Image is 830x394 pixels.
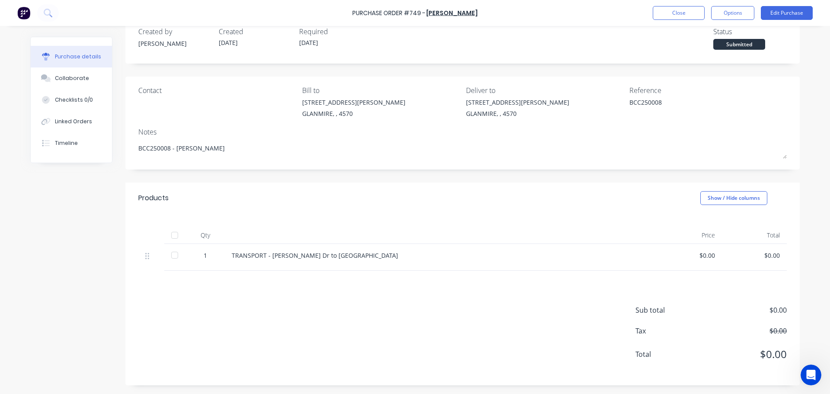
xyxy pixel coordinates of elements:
[55,118,92,125] div: Linked Orders
[466,98,569,107] div: [STREET_ADDRESS][PERSON_NAME]
[635,349,700,359] span: Total
[31,89,112,111] button: Checklists 0/0
[629,85,787,96] div: Reference
[657,227,722,244] div: Price
[761,6,813,20] button: Edit Purchase
[426,9,478,17] a: [PERSON_NAME]
[713,39,765,50] div: Submitted
[232,251,650,260] div: TRANSPORT - [PERSON_NAME] Dr to [GEOGRAPHIC_DATA]
[700,191,767,205] button: Show / Hide columns
[31,46,112,67] button: Purchase details
[700,346,787,362] span: $0.00
[729,251,780,260] div: $0.00
[138,127,787,137] div: Notes
[55,74,89,82] div: Collaborate
[302,109,405,118] div: GLANMIRE, , 4570
[31,111,112,132] button: Linked Orders
[6,3,22,20] button: go back
[138,139,787,159] textarea: BCC250008 - [PERSON_NAME]
[653,6,705,20] button: Close
[629,98,737,117] textarea: BCC250008
[711,6,754,20] button: Options
[302,85,460,96] div: Bill to
[635,305,700,315] span: Sub total
[302,98,405,107] div: [STREET_ADDRESS][PERSON_NAME]
[352,9,425,18] div: Purchase Order #749 -
[138,39,212,48] div: [PERSON_NAME]
[219,26,292,37] div: Created
[138,193,169,203] div: Products
[138,26,212,37] div: Created by
[801,365,821,385] iframe: Intercom live chat
[55,139,78,147] div: Timeline
[722,227,787,244] div: Total
[700,326,787,336] span: $0.00
[299,26,373,37] div: Required
[466,109,569,118] div: GLANMIRE, , 4570
[55,96,93,104] div: Checklists 0/0
[31,132,112,154] button: Timeline
[152,4,167,19] div: Close
[186,227,225,244] div: Qty
[713,26,787,37] div: Status
[138,85,296,96] div: Contact
[466,85,623,96] div: Deliver to
[17,6,30,19] img: Factory
[664,251,715,260] div: $0.00
[635,326,700,336] span: Tax
[31,67,112,89] button: Collaborate
[700,305,787,315] span: $0.00
[193,251,218,260] div: 1
[55,53,101,61] div: Purchase details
